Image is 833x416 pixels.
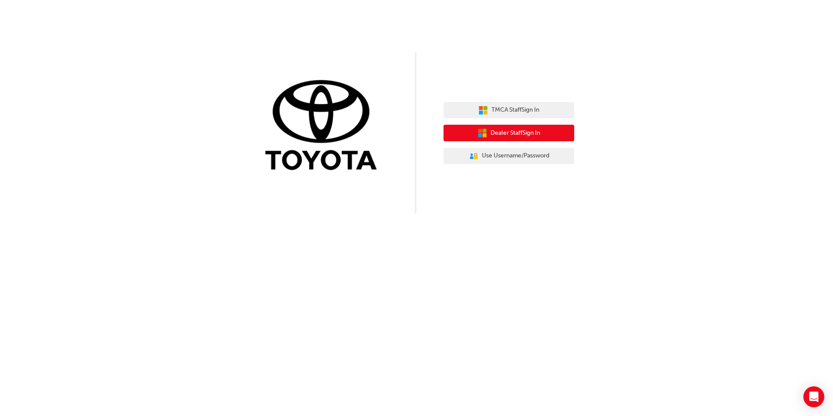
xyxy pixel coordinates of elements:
[491,105,539,115] span: TMCA Staff Sign In
[482,151,549,161] span: Use Username/Password
[444,148,574,164] button: Use Username/Password
[491,128,540,138] span: Dealer Staff Sign In
[803,386,824,407] div: Open Intercom Messenger
[444,102,574,119] button: TMCA StaffSign In
[444,125,574,141] button: Dealer StaffSign In
[259,78,389,174] img: Trak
